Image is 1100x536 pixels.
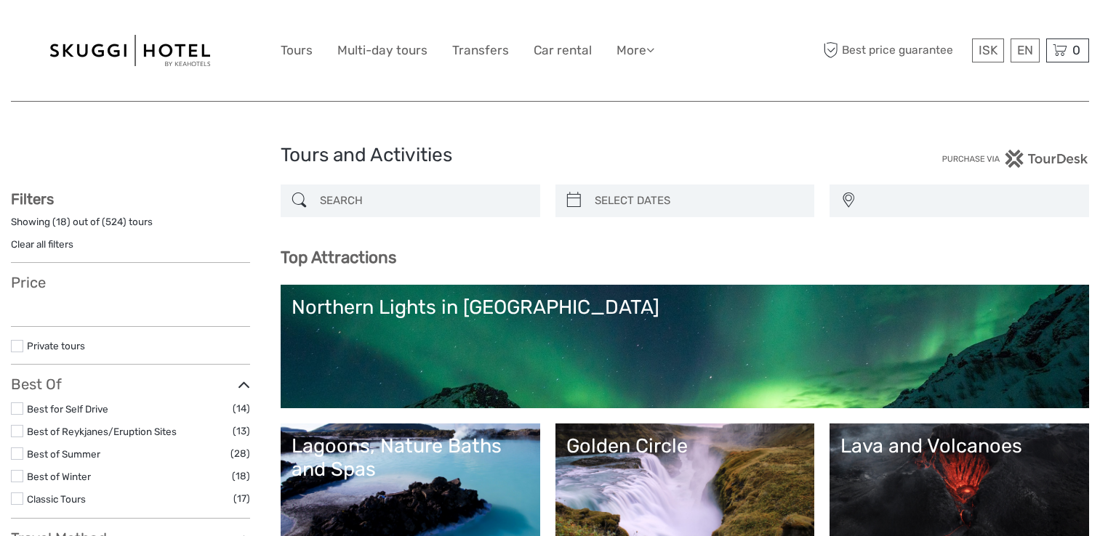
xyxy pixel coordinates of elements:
[230,445,250,462] span: (28)
[534,40,592,61] a: Car rental
[337,40,427,61] a: Multi-day tours
[233,400,250,417] span: (14)
[27,493,86,505] a: Classic Tours
[27,403,108,415] a: Best for Self Drive
[1070,43,1083,57] span: 0
[281,144,820,167] h1: Tours and Activities
[105,215,123,229] label: 524
[27,471,91,482] a: Best of Winter
[232,468,250,484] span: (18)
[452,40,509,61] a: Transfers
[942,150,1089,168] img: PurchaseViaTourDesk.png
[979,43,997,57] span: ISK
[566,434,804,536] a: Golden Circle
[617,40,654,61] a: More
[292,434,529,482] div: Lagoons, Nature Baths and Spas
[11,375,250,393] h3: Best Of
[27,448,100,460] a: Best of Summer
[292,296,1078,397] a: Northern Lights in [GEOGRAPHIC_DATA]
[50,35,210,66] img: 99-664e38a9-d6be-41bb-8ec6-841708cbc997_logo_big.jpg
[314,188,533,214] input: SEARCH
[281,248,396,267] b: Top Attractions
[233,423,250,439] span: (13)
[11,238,73,250] a: Clear all filters
[840,434,1078,536] a: Lava and Volcanoes
[589,188,808,214] input: SELECT DATES
[11,274,250,291] h3: Price
[281,40,313,61] a: Tours
[292,434,529,536] a: Lagoons, Nature Baths and Spas
[233,490,250,507] span: (17)
[11,190,54,208] strong: Filters
[11,215,250,237] div: Showing ( ) out of ( ) tours
[292,296,1078,319] div: Northern Lights in [GEOGRAPHIC_DATA]
[566,434,804,458] div: Golden Circle
[1011,38,1040,62] div: EN
[819,38,968,62] span: Best price guarantee
[840,434,1078,458] div: Lava and Volcanoes
[56,215,67,229] label: 18
[27,340,85,352] a: Private tours
[27,426,177,437] a: Best of Reykjanes/Eruption Sites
